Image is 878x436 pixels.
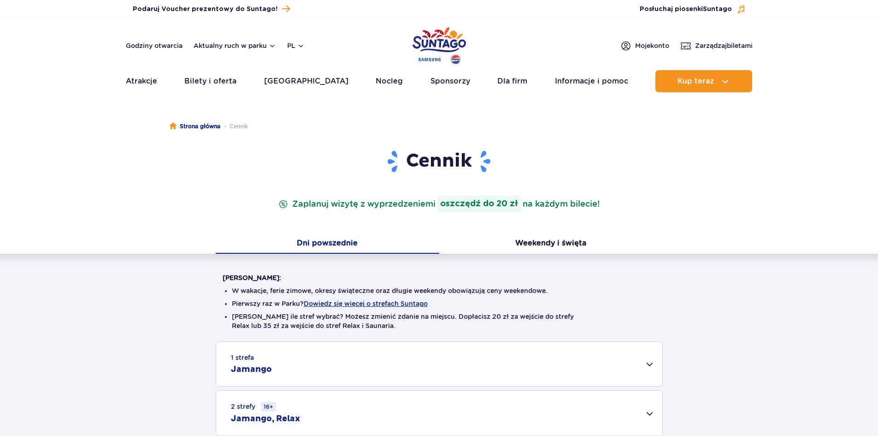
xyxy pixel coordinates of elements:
[223,149,656,173] h1: Cennik
[231,402,276,412] small: 2 strefy
[640,5,732,14] span: Posłuchaj piosenki
[640,5,746,14] button: Posłuchaj piosenkiSuntago
[412,23,466,66] a: Park of Poland
[184,70,236,92] a: Bilety i oferta
[277,196,601,212] p: Zaplanuj wizytę z wyprzedzeniem na każdym bilecie!
[555,70,628,92] a: Informacje i pomoc
[304,300,428,307] button: Dowiedz się więcej o strefach Suntago
[439,234,663,254] button: Weekendy i święta
[680,40,753,51] a: Zarządzajbiletami
[695,41,753,50] span: Zarządzaj biletami
[678,77,714,85] span: Kup teraz
[220,122,248,131] li: Cennik
[126,70,157,92] a: Atrakcje
[430,70,470,92] a: Sponsorzy
[231,413,300,424] h2: Jamango, Relax
[264,70,348,92] a: [GEOGRAPHIC_DATA]
[287,41,305,50] button: pl
[231,353,254,362] small: 1 strefa
[437,196,521,212] strong: oszczędź do 20 zł
[170,122,220,131] a: Strona główna
[620,40,669,51] a: Mojekonto
[231,364,272,375] h2: Jamango
[223,274,281,281] strong: [PERSON_NAME]:
[635,41,669,50] span: Moje konto
[261,402,276,412] small: 16+
[194,42,276,49] button: Aktualny ruch w parku
[376,70,403,92] a: Nocleg
[703,6,732,12] span: Suntago
[126,41,183,50] a: Godziny otwarcia
[216,234,439,254] button: Dni powszednie
[497,70,527,92] a: Dla firm
[232,299,647,308] li: Pierwszy raz w Parku?
[133,5,277,14] span: Podaruj Voucher prezentowy do Suntago!
[232,286,647,295] li: W wakacje, ferie zimowe, okresy świąteczne oraz długie weekendy obowiązują ceny weekendowe.
[133,3,290,15] a: Podaruj Voucher prezentowy do Suntago!
[655,70,752,92] button: Kup teraz
[232,312,647,330] li: [PERSON_NAME] ile stref wybrać? Możesz zmienić zdanie na miejscu. Dopłacisz 20 zł za wejście do s...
